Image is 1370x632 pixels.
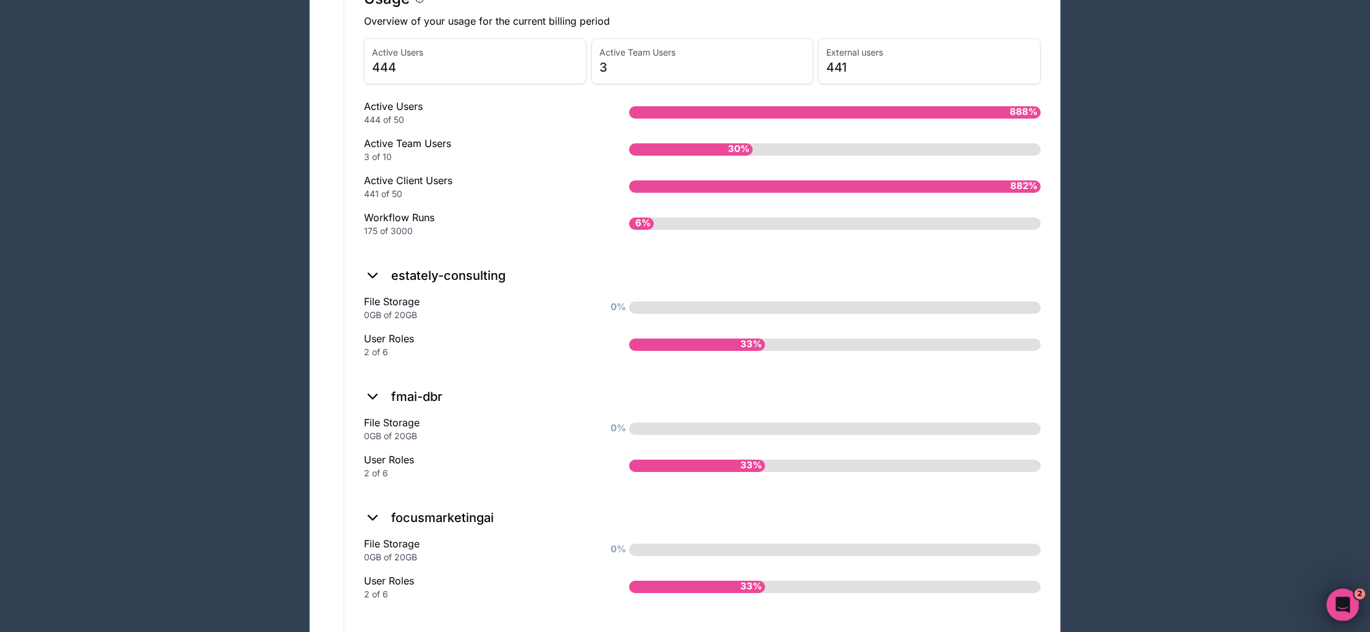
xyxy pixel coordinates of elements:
[737,334,765,355] span: 33%
[364,430,590,442] div: 0GB of 20GB
[364,136,590,163] div: Active Team Users
[364,452,590,479] div: User Roles
[1327,589,1359,621] iframe: Intercom live chat
[599,59,806,76] span: 3
[372,59,578,76] span: 444
[607,539,629,560] span: 0%
[632,213,654,234] span: 6%
[364,225,590,237] div: 175 of 3000
[364,294,590,321] div: File Storage
[826,46,1033,59] span: External users
[364,573,590,600] div: User Roles
[1007,176,1041,196] span: 882%
[364,173,590,200] div: Active Client Users
[391,388,442,405] h2: fmai-dbr
[364,14,1041,28] p: Overview of your usage for the current billing period
[725,139,753,159] span: 30%
[391,509,494,526] h2: focusmarketingai
[737,455,765,476] span: 33%
[1355,589,1366,600] span: 2
[599,46,806,59] span: Active Team Users
[364,536,590,563] div: File Storage
[737,576,765,597] span: 33%
[364,210,590,237] div: Workflow Runs
[364,151,590,163] div: 3 of 10
[364,467,590,479] div: 2 of 6
[364,309,590,321] div: 0GB of 20GB
[364,588,590,600] div: 2 of 6
[364,415,590,442] div: File Storage
[364,188,590,200] div: 441 of 50
[1007,102,1041,122] span: 888%
[372,46,578,59] span: Active Users
[364,551,590,563] div: 0GB of 20GB
[607,297,629,318] span: 0%
[826,59,1033,76] span: 441
[364,331,590,358] div: User Roles
[364,346,590,358] div: 2 of 6
[391,267,505,284] h2: estately-consulting
[607,418,629,439] span: 0%
[364,99,590,126] div: Active Users
[364,114,590,126] div: 444 of 50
